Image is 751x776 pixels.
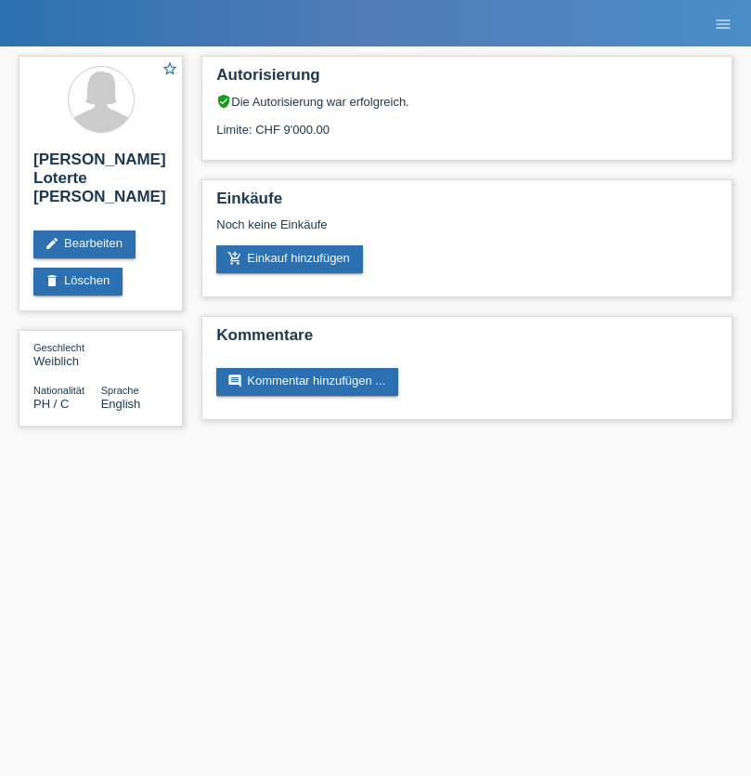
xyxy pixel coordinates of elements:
h2: Autorisierung [216,66,718,94]
div: Limite: CHF 9'000.00 [216,109,718,137]
div: Noch keine Einkäufe [216,217,718,245]
a: deleteLöschen [33,268,123,296]
i: verified_user [216,94,231,109]
a: add_shopping_cartEinkauf hinzufügen [216,245,363,273]
span: English [101,397,141,411]
span: Nationalität [33,385,84,396]
i: star_border [162,60,178,77]
span: Sprache [101,385,139,396]
i: add_shopping_cart [227,251,242,266]
i: menu [714,15,732,33]
a: star_border [162,60,178,80]
span: Philippinen / C / 20.01.2003 [33,397,69,411]
a: commentKommentar hinzufügen ... [216,368,398,396]
div: Weiblich [33,340,101,368]
span: Geschlecht [33,342,84,353]
a: editBearbeiten [33,230,136,258]
i: delete [45,273,59,288]
h2: [PERSON_NAME] Loterte [PERSON_NAME] [33,151,168,216]
i: comment [227,374,242,388]
div: Die Autorisierung war erfolgreich. [216,94,718,109]
i: edit [45,236,59,251]
h2: Einkäufe [216,190,718,217]
h2: Kommentare [216,326,718,354]
a: menu [705,18,742,29]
